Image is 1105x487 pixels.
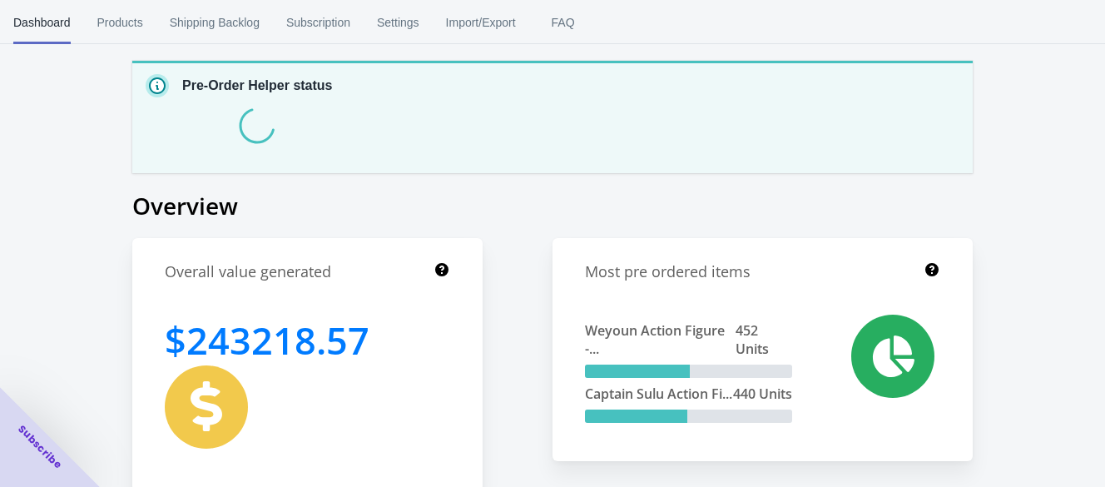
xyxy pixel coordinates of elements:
[286,1,350,44] span: Subscription
[543,1,584,44] span: FAQ
[736,321,792,358] span: 452 Units
[132,190,973,221] h1: Overview
[13,1,71,44] span: Dashboard
[733,385,792,403] span: 440 Units
[585,385,732,403] span: Captain Sulu Action Fi...
[585,321,736,358] span: Weyoun Action Figure -...
[165,315,369,365] h1: 243218.57
[585,261,751,282] h1: Most pre ordered items
[446,1,516,44] span: Import/Export
[15,422,65,472] span: Subscribe
[165,315,186,365] span: $
[165,261,331,282] h1: Overall value generated
[170,1,260,44] span: Shipping Backlog
[97,1,143,44] span: Products
[182,76,333,96] p: Pre-Order Helper status
[377,1,419,44] span: Settings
